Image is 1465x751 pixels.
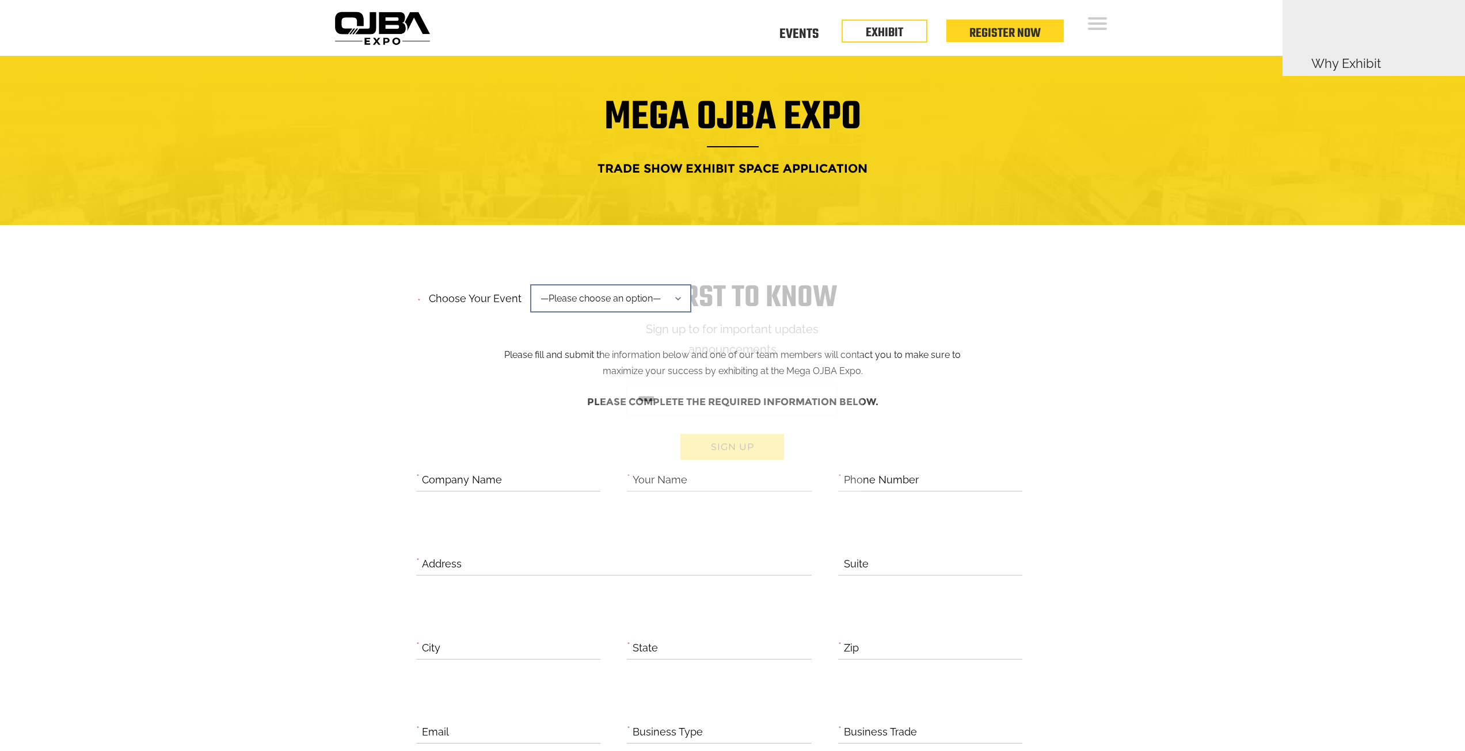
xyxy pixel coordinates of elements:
[338,158,1127,179] h4: Trade Show Exhibit Space Application
[422,555,462,573] label: Address
[633,723,703,741] label: Business Type
[844,639,859,657] label: Zip
[338,101,1127,147] h1: Mega OJBA Expo
[422,471,502,489] label: Company Name
[422,723,449,741] label: Email
[633,639,658,657] label: State
[416,391,1049,413] h4: Please complete the required information below.
[680,434,784,460] button: Sign up
[422,639,440,657] label: City
[969,24,1041,43] a: Register Now
[844,471,919,489] label: Phone Number
[495,289,970,379] p: Please fill and submit the information below and one of our team members will contact you to make...
[530,284,691,312] span: —Please choose an option—
[602,319,863,360] p: Sign up to for important updates announcements
[866,23,903,43] a: EXHIBIT
[844,555,869,573] label: Suite
[844,723,917,741] label: Business Trade
[422,283,522,308] label: Choose your event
